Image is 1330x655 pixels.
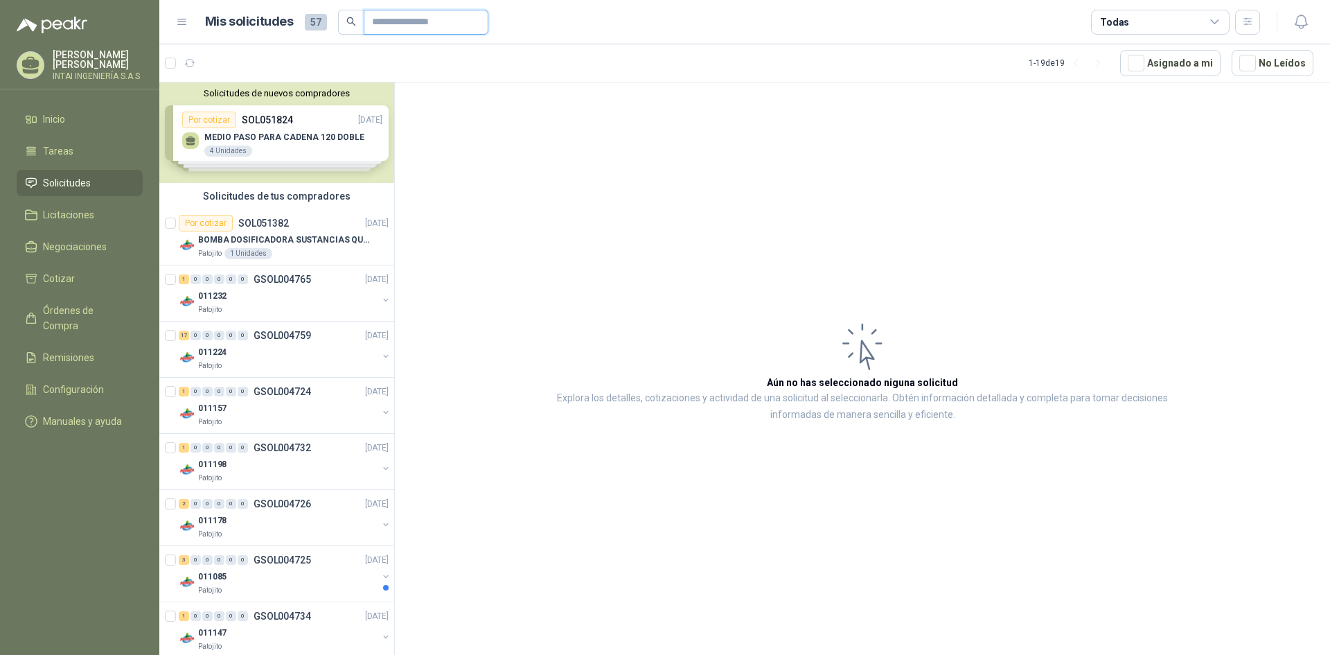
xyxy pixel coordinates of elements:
a: 1 0 0 0 0 0 GSOL004732[DATE] Company Logo011198Patojito [179,439,391,484]
p: SOL051382 [238,218,289,228]
div: 0 [226,274,236,284]
p: Patojito [198,585,222,596]
a: 2 0 0 0 0 0 GSOL004726[DATE] Company Logo011178Patojito [179,496,391,540]
p: Patojito [198,529,222,540]
div: 0 [226,387,236,396]
div: 0 [238,443,248,453]
div: 0 [238,499,248,509]
span: Manuales y ayuda [43,414,122,429]
div: 0 [226,555,236,565]
div: 0 [238,274,248,284]
a: Tareas [17,138,143,164]
img: Company Logo [179,462,195,478]
div: 1 [179,387,189,396]
a: Solicitudes [17,170,143,196]
a: Por cotizarSOL051382[DATE] Company LogoBOMBA DOSIFICADORA SUSTANCIAS QUIMICASPatojito1 Unidades [159,209,394,265]
p: 011157 [198,402,227,415]
p: [DATE] [365,273,389,286]
p: [DATE] [365,217,389,230]
div: 0 [226,331,236,340]
div: 0 [226,611,236,621]
div: 0 [190,499,201,509]
a: 17 0 0 0 0 0 GSOL004759[DATE] Company Logo011224Patojito [179,327,391,372]
div: Todas [1100,15,1129,30]
img: Logo peakr [17,17,87,33]
div: 0 [202,387,213,396]
p: 011224 [198,346,227,359]
div: 0 [202,331,213,340]
div: Solicitudes de nuevos compradoresPor cotizarSOL051824[DATE] MEDIO PASO PARA CADENA 120 DOBLE4 Uni... [159,82,394,183]
p: [DATE] [365,442,389,455]
p: [PERSON_NAME] [PERSON_NAME] [53,50,143,69]
div: 0 [238,611,248,621]
button: Asignado a mi [1120,50,1221,76]
img: Company Logo [179,405,195,422]
div: 0 [226,443,236,453]
div: 3 [179,555,189,565]
div: 0 [214,387,224,396]
a: 3 0 0 0 0 0 GSOL004725[DATE] Company Logo011085Patojito [179,552,391,596]
p: 011198 [198,458,227,471]
p: GSOL004726 [254,499,311,509]
div: 0 [214,499,224,509]
div: Por cotizar [179,215,233,232]
span: Remisiones [43,350,94,365]
div: 0 [226,499,236,509]
p: Patojito [198,417,222,428]
img: Company Logo [179,293,195,310]
p: BOMBA DOSIFICADORA SUSTANCIAS QUIMICAS [198,234,371,247]
span: Cotizar [43,271,75,286]
div: 0 [190,443,201,453]
h1: Mis solicitudes [205,12,294,32]
div: 0 [190,555,201,565]
span: Tareas [43,143,73,159]
p: Patojito [198,248,222,259]
div: 0 [214,611,224,621]
p: GSOL004765 [254,274,311,284]
p: Patojito [198,304,222,315]
p: [DATE] [365,554,389,567]
div: 1 [179,443,189,453]
p: Patojito [198,473,222,484]
a: Inicio [17,106,143,132]
p: [DATE] [365,498,389,511]
p: GSOL004732 [254,443,311,453]
div: 1 [179,611,189,621]
button: No Leídos [1232,50,1313,76]
span: Inicio [43,112,65,127]
p: GSOL004759 [254,331,311,340]
img: Company Logo [179,518,195,534]
p: GSOL004734 [254,611,311,621]
button: Solicitudes de nuevos compradores [165,88,389,98]
a: Manuales y ayuda [17,408,143,435]
p: 011232 [198,290,227,303]
div: 1 Unidades [224,248,272,259]
a: 1 0 0 0 0 0 GSOL004734[DATE] Company Logo011147Patojito [179,608,391,652]
p: [DATE] [365,329,389,342]
img: Company Logo [179,574,195,591]
p: [DATE] [365,385,389,399]
div: 0 [238,331,248,340]
a: Remisiones [17,344,143,371]
div: 0 [202,274,213,284]
p: 011085 [198,570,227,584]
a: Órdenes de Compra [17,297,143,339]
p: GSOL004724 [254,387,311,396]
div: 0 [214,555,224,565]
p: Patojito [198,641,222,652]
span: Solicitudes [43,175,91,191]
a: Cotizar [17,265,143,292]
div: 0 [202,611,213,621]
h3: Aún no has seleccionado niguna solicitud [767,375,958,390]
span: Órdenes de Compra [43,303,130,333]
div: 0 [238,555,248,565]
div: 0 [214,331,224,340]
p: 011147 [198,627,227,640]
div: 1 - 19 de 19 [1029,52,1109,74]
a: Configuración [17,376,143,403]
div: 0 [202,443,213,453]
img: Company Logo [179,630,195,647]
span: Configuración [43,382,104,397]
div: 0 [190,611,201,621]
div: 0 [190,387,201,396]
